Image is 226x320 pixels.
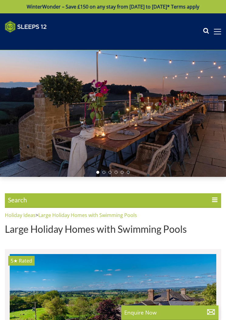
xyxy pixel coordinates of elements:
[5,212,36,218] a: Holiday Ideas
[19,257,32,264] span: Rated
[5,193,221,208] span: Search
[5,21,47,33] img: Sleeps 12
[38,212,137,218] a: Large Holiday Homes with Swimming Pools
[36,212,38,218] span: >
[2,36,66,42] iframe: Customer reviews powered by Trustpilot
[5,224,221,234] h1: Large Holiday Homes with Swimming Pools
[124,308,215,316] p: Enquire Now
[11,257,18,264] span: Hillydays has a 5 star rating under the Quality in Tourism Scheme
